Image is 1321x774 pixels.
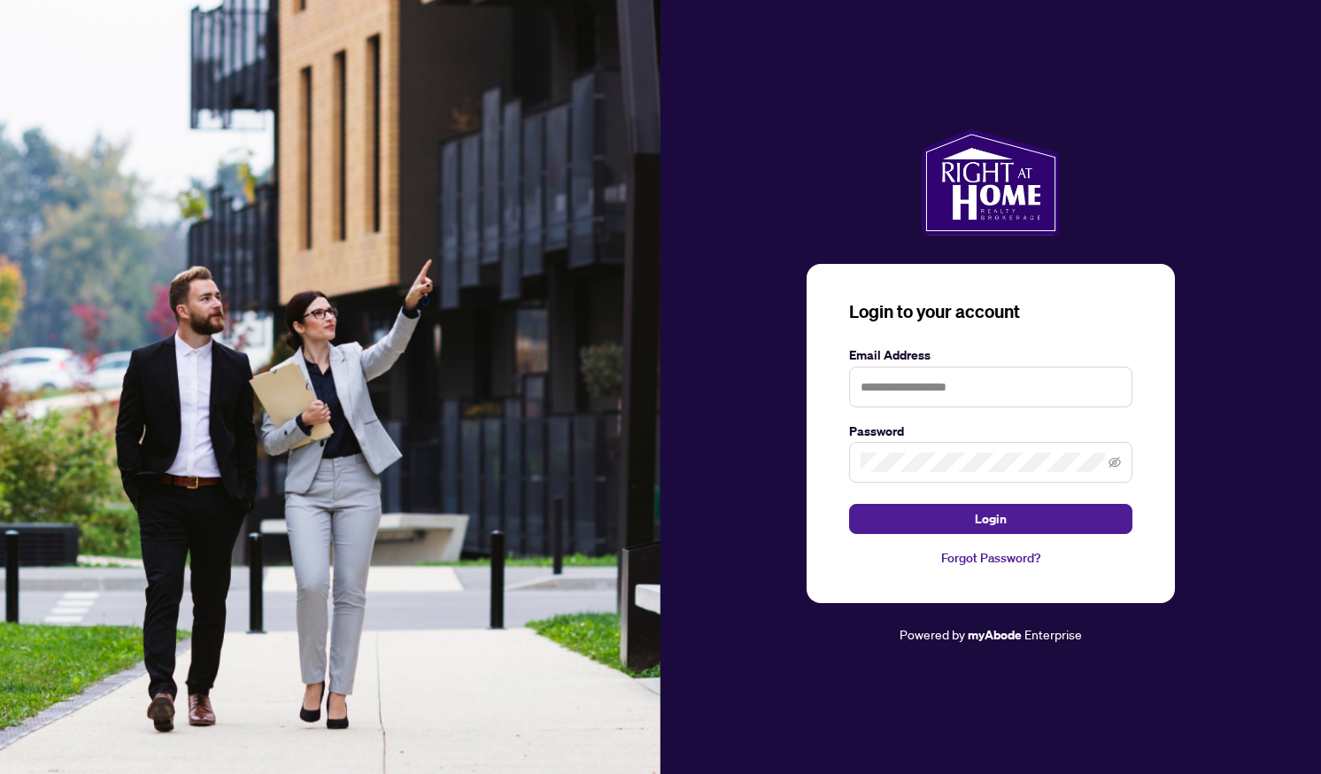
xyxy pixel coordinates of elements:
[1024,626,1082,642] span: Enterprise
[849,299,1132,324] h3: Login to your account
[922,129,1059,236] img: ma-logo
[849,422,1132,441] label: Password
[900,626,965,642] span: Powered by
[849,548,1132,568] a: Forgot Password?
[975,505,1007,533] span: Login
[849,504,1132,534] button: Login
[849,345,1132,365] label: Email Address
[968,625,1022,645] a: myAbode
[1109,456,1121,468] span: eye-invisible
